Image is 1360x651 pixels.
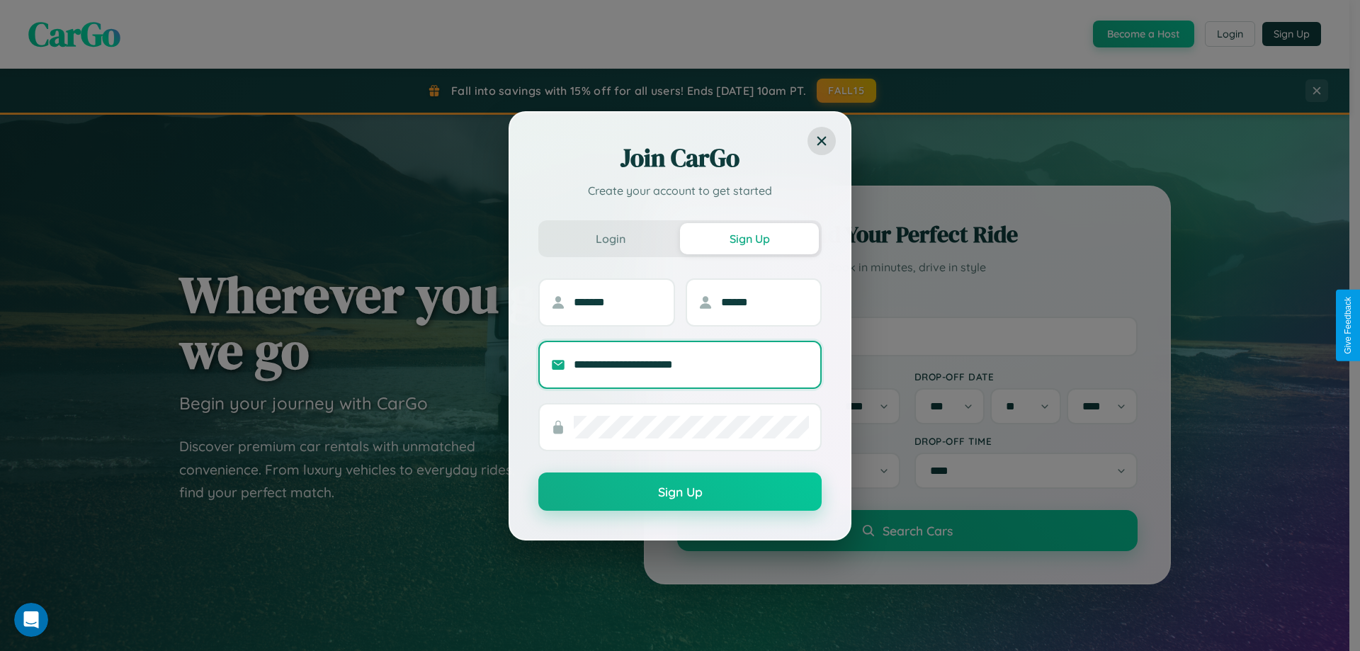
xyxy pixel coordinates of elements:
button: Sign Up [538,472,822,511]
p: Create your account to get started [538,182,822,199]
div: Give Feedback [1343,297,1353,354]
h2: Join CarGo [538,141,822,175]
iframe: Intercom live chat [14,603,48,637]
button: Login [541,223,680,254]
button: Sign Up [680,223,819,254]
